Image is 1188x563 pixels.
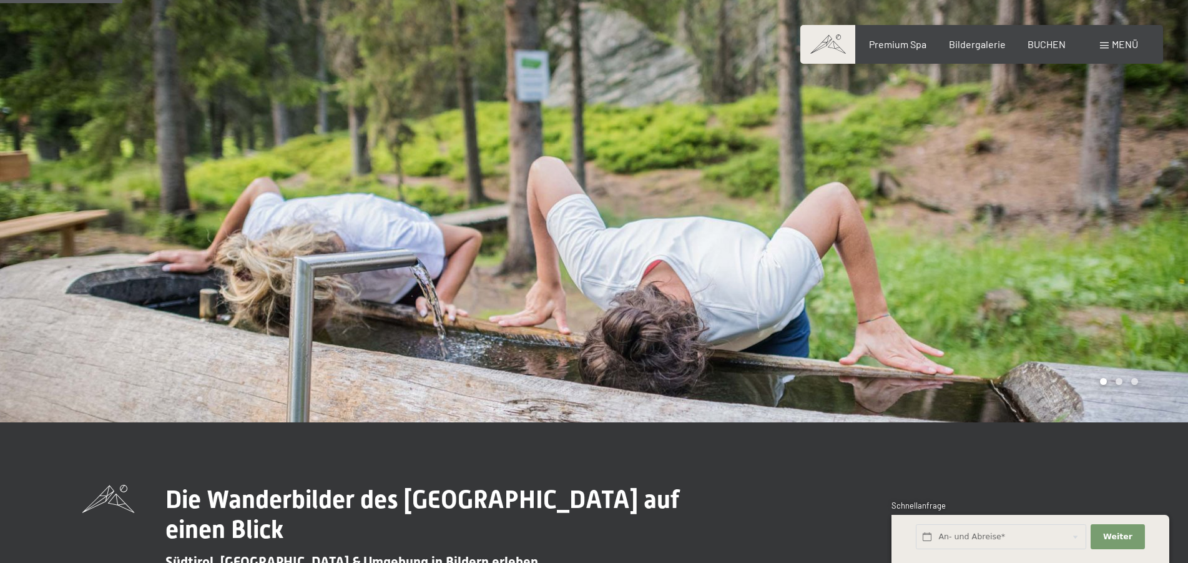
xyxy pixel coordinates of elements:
button: Weiter [1091,524,1144,550]
div: Carousel Page 3 [1131,378,1138,385]
span: Menü [1112,38,1138,50]
div: Carousel Pagination [1096,378,1138,385]
a: BUCHEN [1028,38,1066,50]
span: Die Wanderbilder des [GEOGRAPHIC_DATA] auf einen Blick [165,485,679,544]
span: Einwilligung Marketing* [474,312,577,324]
div: Carousel Page 2 [1116,378,1122,385]
div: Carousel Page 1 (Current Slide) [1100,378,1107,385]
a: Premium Spa [869,38,926,50]
span: Weiter [1103,531,1132,542]
span: 1 [890,532,893,543]
span: Schnellanfrage [891,501,946,511]
a: Bildergalerie [949,38,1006,50]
